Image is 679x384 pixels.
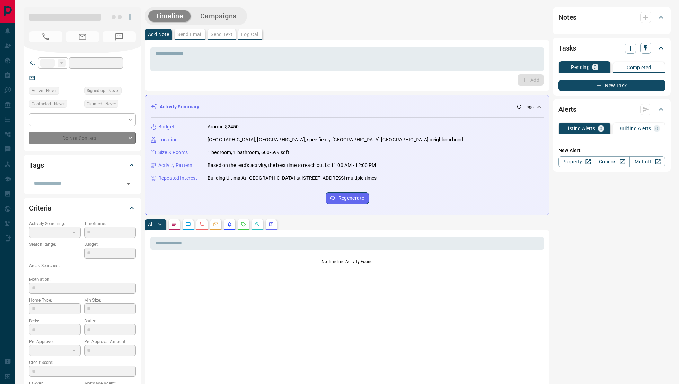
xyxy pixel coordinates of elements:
p: 0 [600,126,602,131]
h2: Tags [29,160,44,171]
div: Notes [558,9,665,26]
div: Tags [29,157,136,173]
p: 1 bedroom, 1 bathroom, 600-699 sqft [208,149,290,156]
button: Regenerate [326,192,369,204]
p: Baths: [84,318,136,324]
p: -- ago [523,104,534,110]
div: Do Not Contact [29,132,136,144]
button: Timeline [148,10,191,22]
svg: Notes [171,222,177,227]
p: Budget: [84,241,136,248]
p: Search Range: [29,241,81,248]
svg: Calls [199,222,205,227]
p: Around $2450 [208,123,239,131]
a: -- [40,75,43,80]
p: No Timeline Activity Found [150,259,544,265]
span: Signed up - Never [87,87,119,94]
p: All [148,222,153,227]
p: Location [158,136,178,143]
p: Areas Searched: [29,262,136,269]
svg: Requests [241,222,246,227]
span: No Number [103,31,136,42]
p: Size & Rooms [158,149,188,156]
p: Motivation: [29,276,136,283]
p: 0 [655,126,658,131]
svg: Emails [213,222,219,227]
h2: Alerts [558,104,576,115]
p: Building Alerts [618,126,651,131]
span: Active - Never [32,87,57,94]
p: Based on the lead's activity, the best time to reach out is: 11:00 AM - 12:00 PM [208,162,376,169]
span: No Email [66,31,99,42]
div: Tasks [558,40,665,56]
h2: Notes [558,12,576,23]
p: Pending [571,65,590,70]
p: Completed [627,65,651,70]
div: Criteria [29,200,136,216]
p: Add Note [148,32,169,37]
button: New Task [558,80,665,91]
span: No Number [29,31,62,42]
svg: Opportunities [255,222,260,227]
p: New Alert: [558,147,665,154]
p: -- - -- [29,248,81,259]
h2: Criteria [29,203,52,214]
p: Listing Alerts [565,126,596,131]
p: Activity Summary [160,103,199,110]
p: Timeframe: [84,221,136,227]
p: 0 [594,65,597,70]
span: Claimed - Never [87,100,116,107]
a: Condos [594,156,629,167]
p: Pre-Approved: [29,339,81,345]
p: [GEOGRAPHIC_DATA], [GEOGRAPHIC_DATA], specifically [GEOGRAPHIC_DATA]-[GEOGRAPHIC_DATA] neighbourhood [208,136,463,143]
button: Open [124,179,133,189]
svg: Listing Alerts [227,222,232,227]
p: Actively Searching: [29,221,81,227]
span: Contacted - Never [32,100,65,107]
p: Budget [158,123,174,131]
p: Building Ultima At [GEOGRAPHIC_DATA] at [STREET_ADDRESS] multiple times [208,175,377,182]
p: Activity Pattern [158,162,192,169]
p: Beds: [29,318,81,324]
p: Home Type: [29,297,81,303]
h2: Tasks [558,43,576,54]
p: Min Size: [84,297,136,303]
p: Repeated Interest [158,175,197,182]
svg: Agent Actions [268,222,274,227]
div: Activity Summary-- ago [151,100,544,113]
p: Pre-Approval Amount: [84,339,136,345]
p: Credit Score: [29,359,136,366]
div: Alerts [558,101,665,118]
a: Property [558,156,594,167]
button: Campaigns [193,10,244,22]
a: Mr.Loft [629,156,665,167]
svg: Lead Browsing Activity [185,222,191,227]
